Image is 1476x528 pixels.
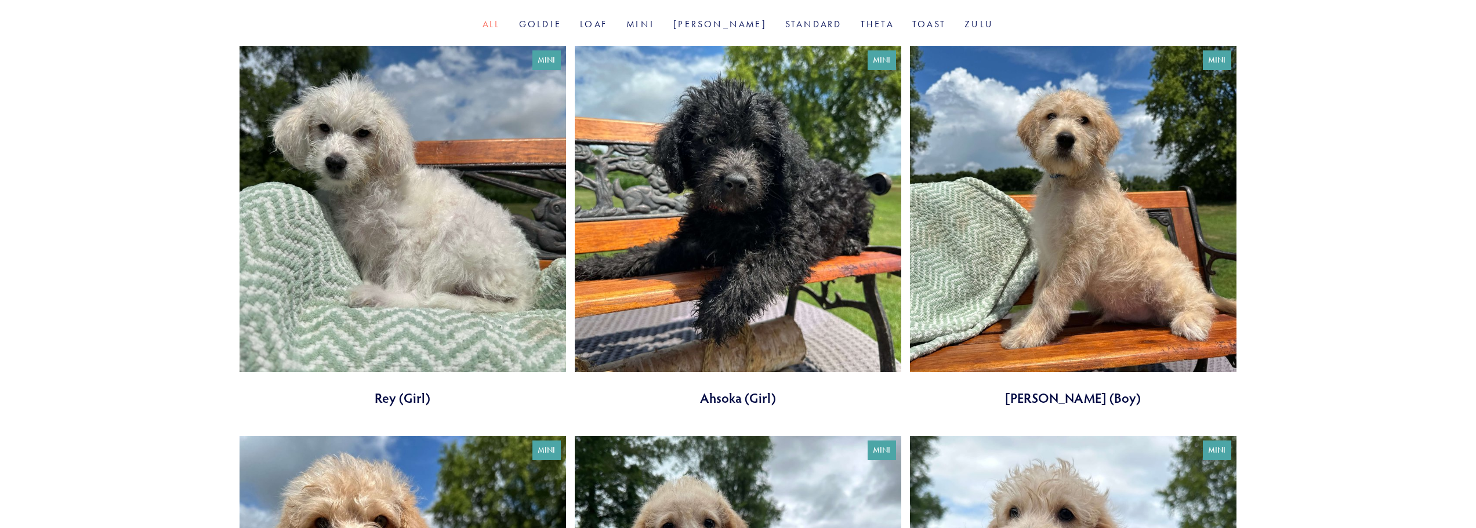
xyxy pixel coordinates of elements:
a: Toast [912,19,946,30]
a: Goldie [519,19,561,30]
a: [PERSON_NAME] [673,19,767,30]
a: Zulu [964,19,993,30]
a: Mini [626,19,655,30]
a: Standard [785,19,842,30]
a: All [483,19,501,30]
a: Loaf [580,19,608,30]
a: Theta [861,19,894,30]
